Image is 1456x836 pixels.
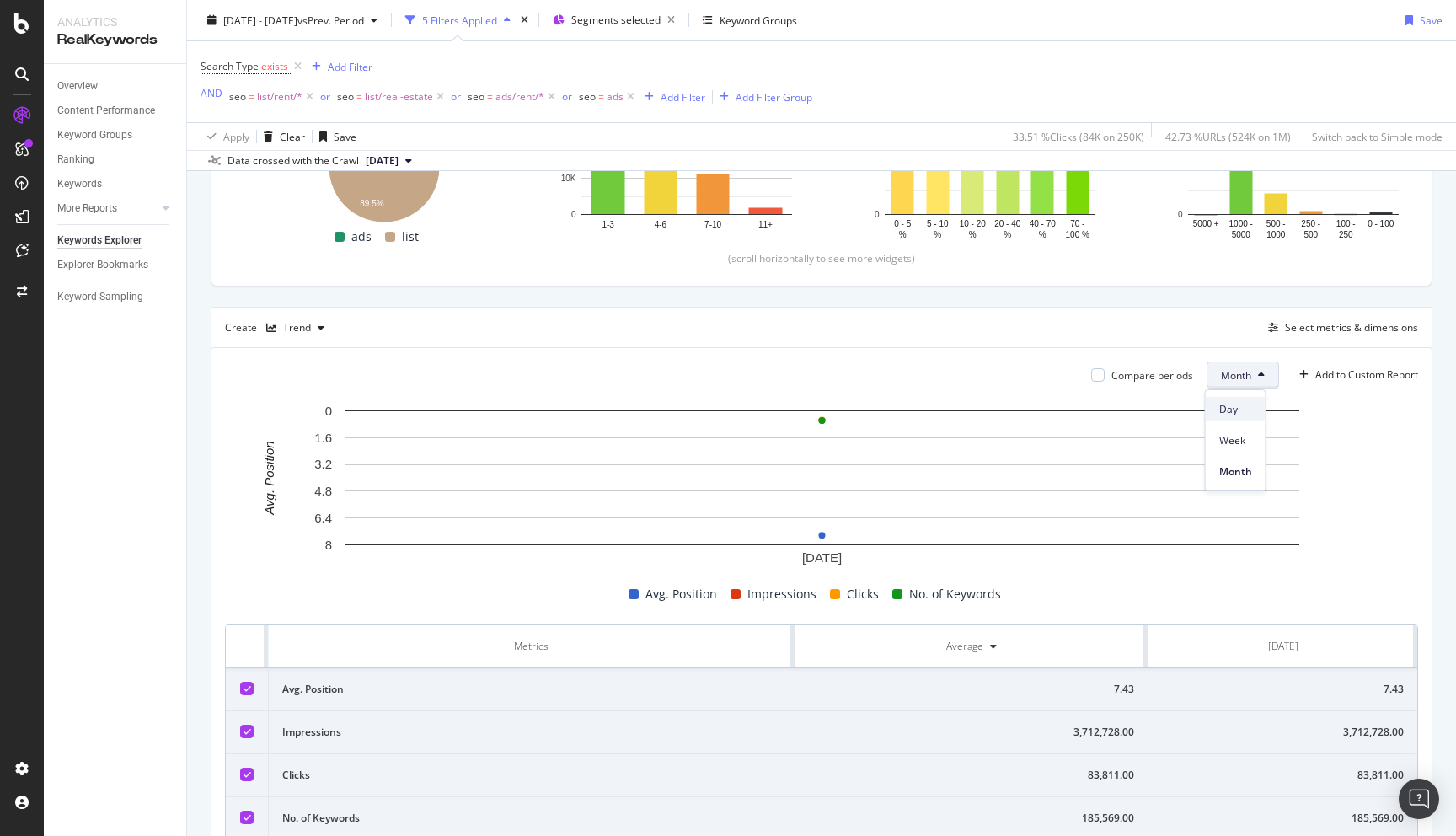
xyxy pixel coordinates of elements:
text: 0 [325,404,332,418]
button: Add to Custom Report [1293,362,1418,389]
div: or [451,89,461,104]
span: list [402,227,419,247]
div: 3,712,728.00 [1162,725,1404,740]
div: times [517,12,532,29]
div: AND [201,86,222,100]
button: Add Filter [305,56,372,77]
a: Overview [57,78,174,95]
div: or [562,89,572,104]
button: or [451,88,461,104]
span: ads [607,85,624,109]
span: = [487,89,493,104]
div: Content Performance [57,102,155,120]
td: Avg. Position [269,668,795,711]
div: Select metrics & dimensions [1285,320,1418,335]
svg: A chart. [225,402,1418,571]
button: Apply [201,123,249,150]
text: 0 - 100 [1368,219,1394,228]
span: No. of Keywords [909,584,1001,604]
text: % [1004,230,1011,239]
div: Keyword Groups [57,126,132,144]
text: 70 - [1070,219,1084,228]
div: Overview [57,78,98,95]
text: 11+ [758,220,773,229]
span: Month [1221,368,1251,383]
div: Create [225,314,331,341]
text: % [899,230,907,239]
button: Switch back to Simple mode [1305,123,1443,150]
button: Clear [257,123,305,150]
span: = [356,89,362,104]
div: 5 Filters Applied [422,13,497,27]
div: Keywords [57,175,102,193]
div: Ranking [57,151,94,169]
button: Select metrics & dimensions [1261,318,1418,338]
div: Analytics [57,13,173,30]
text: 1-3 [602,220,614,229]
span: Day [1219,402,1252,417]
a: Ranking [57,151,174,169]
span: seo [579,89,596,104]
div: Save [1420,13,1443,27]
text: % [969,230,977,239]
span: list/rent/* [257,85,302,109]
a: Keyword Groups [57,126,174,144]
a: Content Performance [57,102,174,120]
text: 250 - [1301,219,1320,228]
span: Impressions [747,584,816,604]
span: Week [1219,433,1252,448]
button: [DATE] - [DATE]vsPrev. Period [201,7,384,34]
span: seo [337,89,354,104]
text: 500 [1303,230,1318,239]
text: 3.2 [314,458,332,472]
span: vs Prev. Period [297,13,364,27]
text: 500 - [1266,219,1286,228]
button: Add Filter Group [713,87,812,107]
div: Switch back to Simple mode [1312,129,1443,143]
span: seo [468,89,484,104]
a: Keywords Explorer [57,232,174,249]
div: or [320,89,330,104]
div: 185,569.00 [1162,811,1404,826]
span: = [598,89,604,104]
a: More Reports [57,200,158,217]
div: Keyword Sampling [57,288,143,306]
text: % [934,230,941,239]
div: Compare periods [1111,368,1193,383]
text: 0 [571,210,576,219]
div: Open Intercom Messenger [1399,779,1439,819]
div: Keywords Explorer [57,232,142,249]
text: 10K [561,174,576,184]
text: 6.4 [314,511,332,525]
button: Segments selected [546,7,682,34]
span: Clicks [847,584,879,604]
div: 7.43 [1162,682,1404,697]
button: or [320,88,330,104]
text: 100 - [1336,219,1356,228]
div: Add to Custom Report [1315,370,1418,380]
a: Explorer Bookmarks [57,256,174,274]
div: Explorer Bookmarks [57,256,148,274]
span: 2025 Sep. 1st [366,153,399,169]
div: Add Filter [661,89,705,104]
div: Metrics [282,639,781,654]
button: Trend [260,314,331,341]
text: 250 [1339,230,1353,239]
text: 40 - 70 [1030,219,1057,228]
span: ads/rent/* [495,85,544,109]
div: 83,811.00 [809,768,1135,783]
text: 5 - 10 [927,219,949,228]
text: 1000 [1266,230,1286,239]
button: Save [313,123,356,150]
span: [DATE] - [DATE] [223,13,297,27]
text: 20 - 40 [994,219,1021,228]
td: Clicks [269,754,795,797]
text: 10 - 20 [960,219,987,228]
button: Keyword Groups [696,7,804,34]
div: RealKeywords [57,30,173,50]
text: 4-6 [655,220,667,229]
div: 185,569.00 [809,811,1135,826]
div: Add Filter [328,59,372,73]
text: 0 [1178,210,1183,219]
